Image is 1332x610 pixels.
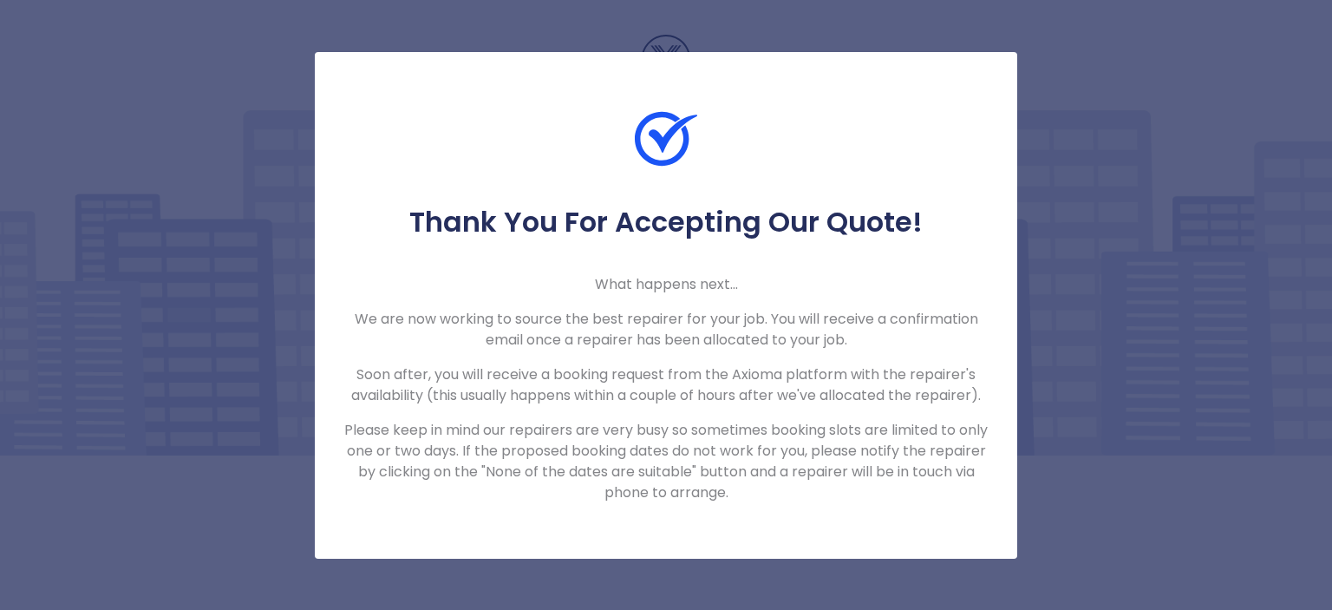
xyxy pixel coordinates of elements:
[343,309,989,351] p: We are now working to source the best repairer for your job. You will receive a confirmation emai...
[343,205,989,239] h5: Thank You For Accepting Our Quote!
[343,420,989,503] p: Please keep in mind our repairers are very busy so sometimes booking slots are limited to only on...
[343,274,989,295] p: What happens next...
[635,108,697,170] img: Check
[343,364,989,406] p: Soon after, you will receive a booking request from the Axioma platform with the repairer's avail...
